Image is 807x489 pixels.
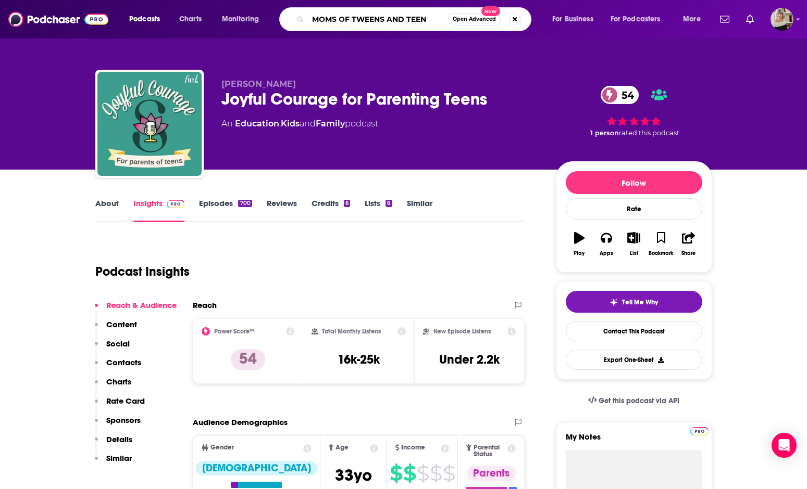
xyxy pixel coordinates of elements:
img: tell me why sparkle [610,298,618,306]
img: Podchaser Pro [690,427,709,435]
p: Social [106,339,130,349]
input: Search podcasts, credits, & more... [308,11,448,28]
button: Content [95,319,137,339]
button: Contacts [95,357,141,377]
a: Pro website [690,426,709,435]
p: Rate Card [106,396,145,406]
button: Social [95,339,130,358]
span: New [481,6,500,16]
span: $ [430,465,442,482]
a: InsightsPodchaser Pro [133,198,185,222]
button: Reach & Audience [95,300,177,319]
span: 1 person [590,129,619,137]
a: Kids [281,119,300,128]
button: List [620,225,647,263]
p: Contacts [106,357,141,367]
img: User Profile [771,8,793,31]
a: Charts [172,11,208,28]
span: $ [417,465,429,482]
a: Education [235,119,279,128]
span: Parental Status [474,444,506,458]
div: An podcast [221,118,378,130]
p: 54 [231,349,265,370]
button: Details [95,434,132,454]
div: Rate [566,198,702,220]
button: open menu [676,11,714,28]
span: For Business [552,12,593,27]
button: Rate Card [95,396,145,415]
span: $ [443,465,455,482]
p: Content [106,319,137,329]
span: [PERSON_NAME] [221,79,296,89]
div: Parents [467,466,516,481]
div: 6 [344,200,350,207]
h1: Podcast Insights [95,264,190,279]
h3: 16k-25k [338,352,380,367]
span: $ [403,465,416,482]
img: Podchaser - Follow, Share and Rate Podcasts [8,9,108,29]
a: 54 [601,86,639,104]
a: Credits6 [312,198,350,222]
span: Age [336,444,349,451]
span: Get this podcast via API [599,396,679,405]
a: Reviews [267,198,297,222]
button: open menu [604,11,676,28]
span: rated this podcast [619,129,679,137]
a: Show notifications dropdown [716,10,734,28]
div: [DEMOGRAPHIC_DATA] [196,461,317,475]
span: More [683,12,701,27]
span: 33 yo [335,465,372,485]
span: Tell Me Why [622,298,658,306]
button: Share [675,225,702,263]
a: Family [316,119,345,128]
span: For Podcasters [611,12,661,27]
button: Follow [566,171,702,194]
div: Search podcasts, credits, & more... [289,7,541,31]
span: Gender [210,444,234,451]
h2: Audience Demographics [193,417,288,427]
p: Charts [106,377,131,387]
button: open menu [545,11,606,28]
button: open menu [122,11,173,28]
div: 54 1 personrated this podcast [556,79,712,144]
a: Episodes700 [199,198,252,222]
button: Play [566,225,593,263]
span: Logged in as angelabaggetta [771,8,793,31]
div: List [630,250,638,256]
a: About [95,198,119,222]
button: Apps [593,225,620,263]
button: Show profile menu [771,8,793,31]
div: 6 [386,200,392,207]
a: Contact This Podcast [566,321,702,341]
h2: New Episode Listens [433,328,491,335]
div: Share [681,250,696,256]
p: Sponsors [106,415,141,425]
button: Charts [95,377,131,396]
span: Podcasts [129,12,160,27]
div: Play [574,250,585,256]
a: Similar [407,198,432,222]
span: $ [390,465,402,482]
span: , [279,119,281,128]
button: Export One-Sheet [566,350,702,370]
span: Income [401,444,425,451]
a: Get this podcast via API [580,388,688,414]
label: My Notes [566,432,702,450]
button: open menu [215,11,272,28]
a: Lists6 [365,198,392,222]
p: Similar [106,453,132,463]
img: Podchaser Pro [167,200,185,208]
div: 700 [238,200,252,207]
button: Open AdvancedNew [448,13,501,25]
div: Apps [600,250,613,256]
img: Joyful Courage for Parenting Teens [97,72,202,176]
button: Similar [95,453,132,472]
button: Bookmark [648,225,675,263]
p: Details [106,434,132,444]
h2: Reach [193,300,217,310]
span: Charts [179,12,202,27]
a: Show notifications dropdown [742,10,758,28]
button: Sponsors [95,415,141,434]
span: and [300,119,316,128]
